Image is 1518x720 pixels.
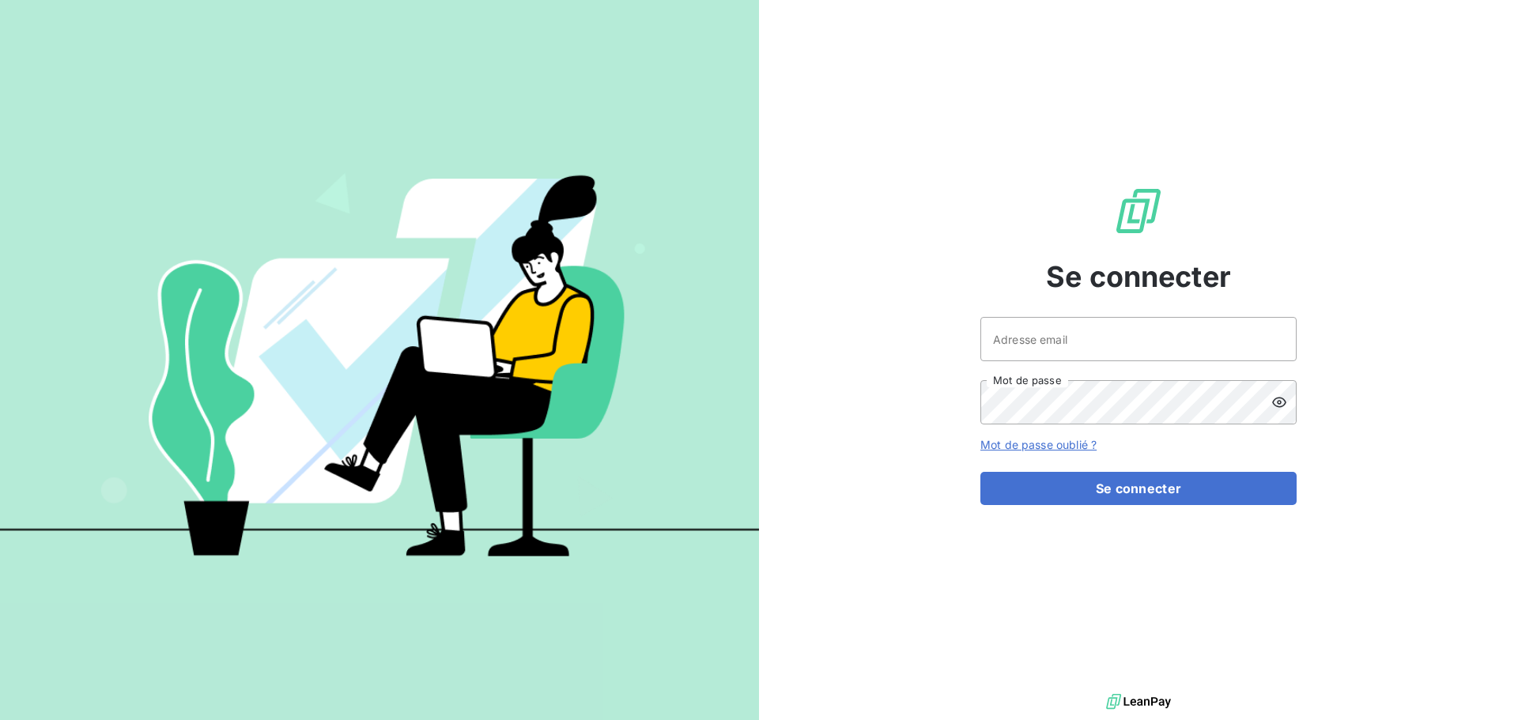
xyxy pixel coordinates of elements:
button: Se connecter [980,472,1297,505]
img: Logo LeanPay [1113,186,1164,236]
img: logo [1106,690,1171,714]
a: Mot de passe oublié ? [980,438,1097,451]
span: Se connecter [1046,255,1231,298]
input: placeholder [980,317,1297,361]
